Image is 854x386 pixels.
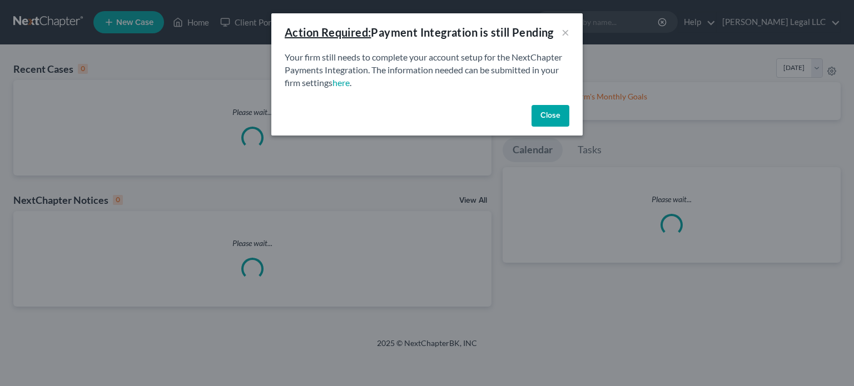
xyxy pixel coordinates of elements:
u: Action Required: [285,26,371,39]
a: here [332,77,350,88]
div: Payment Integration is still Pending [285,24,554,40]
button: Close [532,105,569,127]
button: × [562,26,569,39]
p: Your firm still needs to complete your account setup for the NextChapter Payments Integration. Th... [285,51,569,89]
